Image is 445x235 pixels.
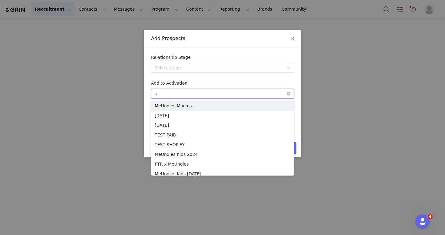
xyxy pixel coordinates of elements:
[151,120,294,130] li: [DATE]
[151,101,294,111] li: MeUndies Macros
[415,214,430,229] iframe: Intercom live chat
[151,35,294,42] div: Add Prospects
[151,159,294,169] li: PTR x MeUndies
[151,81,187,86] label: Add to Activation
[287,92,290,96] i: icon: close-circle
[287,66,290,70] i: icon: down
[151,130,294,140] li: TEST PAID
[290,36,295,41] i: icon: close
[428,214,433,219] span: 6
[151,149,294,159] li: MeUndies Kids 2024
[151,111,294,120] li: [DATE]
[151,140,294,149] li: TEST SHOPIFY
[284,30,301,47] button: Close
[151,169,294,179] li: MeUndies Kids [DATE]
[155,65,284,71] div: Select stage
[151,55,191,60] label: Relationship Stage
